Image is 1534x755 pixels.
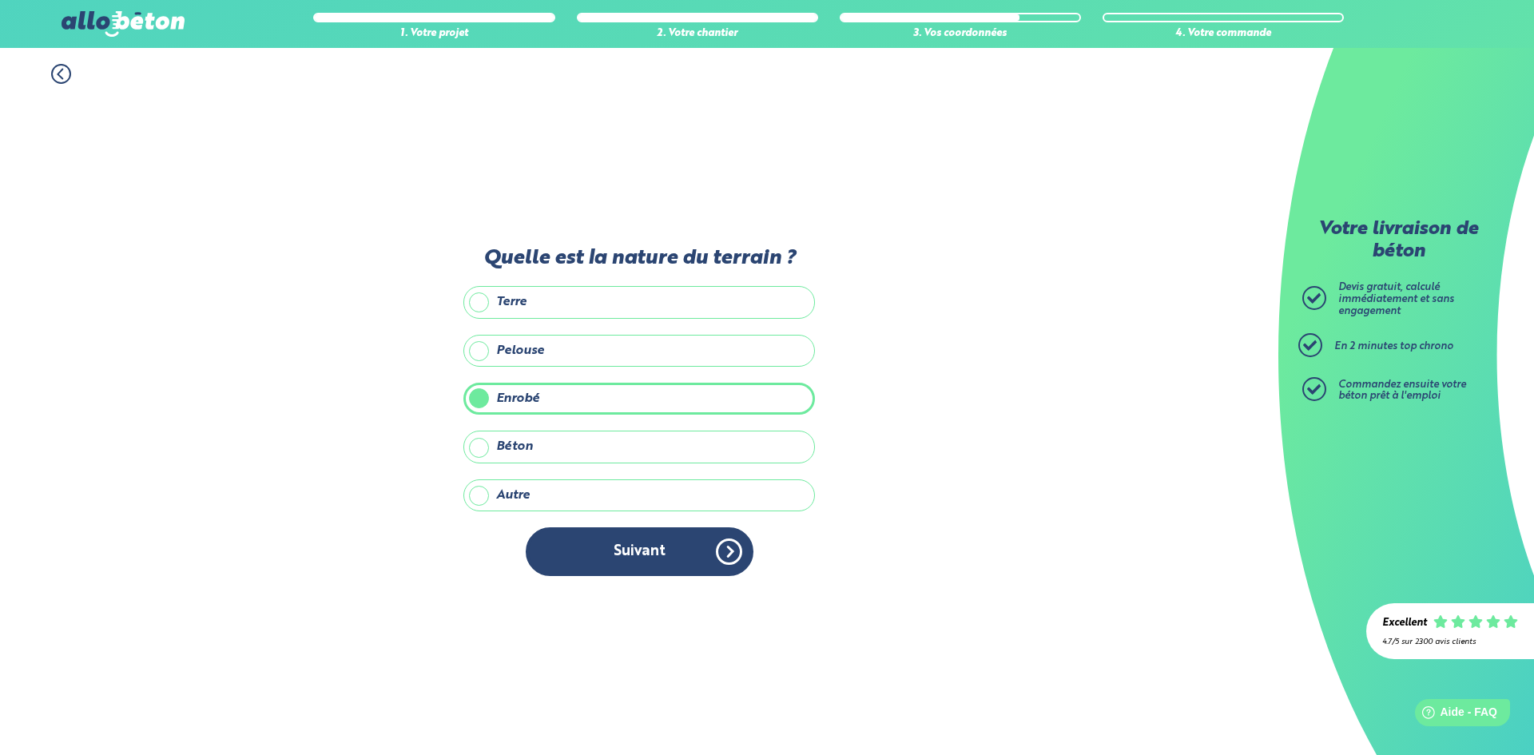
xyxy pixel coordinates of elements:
iframe: Help widget launcher [1392,693,1516,737]
button: Suivant [526,527,753,576]
div: Excellent [1382,618,1427,630]
div: 4.7/5 sur 2300 avis clients [1382,638,1518,646]
div: 3. Vos coordonnées [840,28,1081,40]
div: 1. Votre projet [313,28,554,40]
p: Votre livraison de béton [1306,219,1490,263]
span: En 2 minutes top chrono [1334,341,1453,352]
span: Devis gratuit, calculé immédiatement et sans engagement [1338,282,1454,316]
label: Béton [463,431,815,463]
label: Pelouse [463,335,815,367]
img: allobéton [62,11,185,37]
label: Terre [463,286,815,318]
label: Autre [463,479,815,511]
span: Commandez ensuite votre béton prêt à l'emploi [1338,379,1466,402]
label: Enrobé [463,383,815,415]
div: 4. Votre commande [1103,28,1344,40]
label: Quelle est la nature du terrain ? [463,247,815,270]
div: 2. Votre chantier [577,28,818,40]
